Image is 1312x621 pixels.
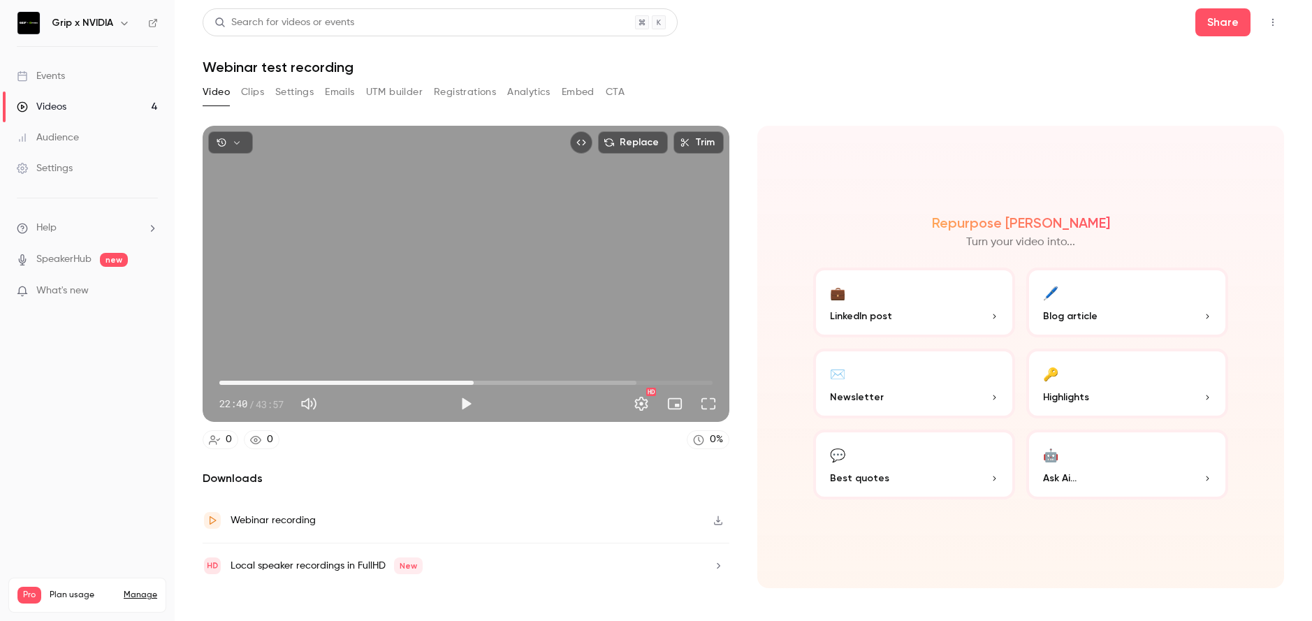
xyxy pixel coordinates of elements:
span: New [394,557,423,574]
button: Settings [275,81,314,103]
button: Video [203,81,230,103]
a: SpeakerHub [36,252,92,267]
span: new [100,253,128,267]
button: Embed [562,81,595,103]
span: Best quotes [830,471,889,485]
h2: Downloads [203,470,729,487]
button: Clips [241,81,264,103]
span: / [249,397,254,411]
div: 💬 [830,444,845,465]
div: 🤖 [1043,444,1058,465]
button: 🔑Highlights [1026,349,1228,418]
button: Share [1195,8,1251,36]
button: Full screen [694,390,722,418]
div: Webinar recording [231,512,316,529]
button: Top Bar Actions [1262,11,1284,34]
button: CTA [606,81,625,103]
div: ✉️ [830,363,845,384]
button: 💼LinkedIn post [813,268,1015,337]
div: 💼 [830,282,845,303]
p: Turn your video into... [966,234,1075,251]
div: 🖊️ [1043,282,1058,303]
div: 22:40 [219,397,284,411]
button: 🤖Ask Ai... [1026,430,1228,499]
button: Embed video [570,131,592,154]
div: Videos [17,100,66,114]
h6: Grip x NVIDIA [52,16,113,30]
span: Pro [17,587,41,604]
span: Help [36,221,57,235]
span: Blog article [1043,309,1098,323]
a: Manage [124,590,157,601]
div: Settings [17,161,73,175]
div: 0 % [710,432,723,447]
button: Mute [295,390,323,418]
button: Replace [598,131,668,154]
span: Newsletter [830,390,884,404]
li: help-dropdown-opener [17,221,158,235]
h2: Repurpose [PERSON_NAME] [932,214,1110,231]
div: HD [646,388,656,396]
span: Plan usage [50,590,115,601]
span: What's new [36,284,89,298]
span: 43:57 [256,397,284,411]
div: 0 [226,432,232,447]
button: UTM builder [366,81,423,103]
span: Ask Ai... [1043,471,1077,485]
div: Audience [17,131,79,145]
div: Events [17,69,65,83]
div: 0 [267,432,273,447]
h1: Webinar test recording [203,59,1284,75]
button: ✉️Newsletter [813,349,1015,418]
img: Grip x NVIDIA [17,12,40,34]
span: 22:40 [219,397,247,411]
a: 0 [203,430,238,449]
button: Emails [325,81,354,103]
button: Analytics [507,81,551,103]
div: Search for videos or events [214,15,354,30]
div: 🔑 [1043,363,1058,384]
span: Highlights [1043,390,1089,404]
a: 0% [687,430,729,449]
button: Turn on miniplayer [661,390,689,418]
div: Local speaker recordings in FullHD [231,557,423,574]
button: Settings [627,390,655,418]
button: Registrations [434,81,496,103]
span: LinkedIn post [830,309,892,323]
button: 🖊️Blog article [1026,268,1228,337]
button: 💬Best quotes [813,430,1015,499]
button: Play [452,390,480,418]
a: 0 [244,430,279,449]
button: Trim [673,131,724,154]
